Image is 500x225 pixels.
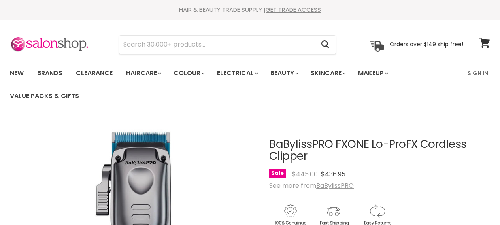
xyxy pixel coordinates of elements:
[269,138,490,163] h1: BaBylissPRO FXONE Lo-ProFX Cordless Clipper
[321,170,345,179] span: $436.95
[266,6,321,14] a: GET TRADE ACCESS
[292,170,318,179] span: $445.00
[390,41,463,48] p: Orders over $149 ship free!
[305,65,351,81] a: Skincare
[119,35,336,54] form: Product
[264,65,303,81] a: Beauty
[70,65,119,81] a: Clearance
[4,65,30,81] a: New
[168,65,209,81] a: Colour
[211,65,263,81] a: Electrical
[463,65,493,81] a: Sign In
[31,65,68,81] a: Brands
[269,169,286,178] span: Sale
[352,65,393,81] a: Makeup
[315,36,336,54] button: Search
[4,62,463,108] ul: Main menu
[4,88,85,104] a: Value Packs & Gifts
[120,65,166,81] a: Haircare
[269,181,354,190] span: See more from
[119,36,315,54] input: Search
[316,181,354,190] a: BaBylissPRO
